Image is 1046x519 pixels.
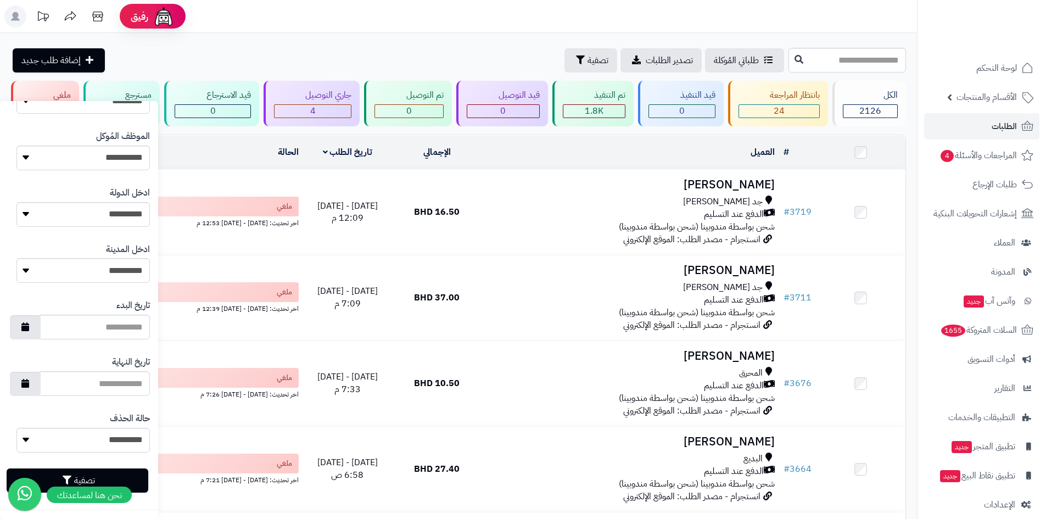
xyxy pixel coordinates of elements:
[623,404,760,417] span: انستجرام - مصدر الطلب: الموقع الإلكتروني
[414,205,460,219] span: 16.50 BHD
[500,104,506,118] span: 0
[743,453,763,465] span: البديع
[414,462,460,476] span: 27.40 BHD
[963,293,1015,309] span: وآتس آب
[784,205,790,219] span: #
[941,150,954,162] span: 4
[619,392,775,405] span: شحن بواسطة مندوبينا (شحن بواسطة مندوبينا)
[486,436,775,448] h3: [PERSON_NAME]
[924,55,1039,81] a: لوحة التحكم
[94,89,152,102] div: مسترجع
[948,410,1015,425] span: التطبيقات والخدمات
[261,81,362,126] a: جاري التوصيل 4
[924,375,1039,401] a: التقارير
[486,264,775,277] h3: [PERSON_NAME]
[971,29,1036,52] img: logo-2.png
[940,470,960,482] span: جديد
[588,54,608,67] span: تصفية
[739,105,820,118] div: 24
[976,60,1017,76] span: لوحة التحكم
[278,146,299,159] a: الحالة
[924,433,1039,460] a: تطبيق المتجرجديد
[784,462,790,476] span: #
[620,48,702,72] a: تصدير الطلبات
[210,104,216,118] span: 0
[950,439,1015,454] span: تطبيق المتجر
[739,89,820,102] div: بانتظار المراجعة
[859,104,881,118] span: 2126
[619,306,775,319] span: شحن بواسطة مندوبينا (شحن بواسطة مندوبينا)
[939,148,1017,163] span: المراجعات والأسئلة
[317,456,378,482] span: [DATE] - [DATE] 6:58 ص
[375,105,443,118] div: 0
[414,377,460,390] span: 10.50 BHD
[924,317,1039,343] a: السلات المتروكة1655
[96,130,150,143] label: الموظف المُوكل
[21,89,71,102] div: ملغي
[924,346,1039,372] a: أدوات التسويق
[29,5,57,30] a: تحديثات المنصة
[649,105,715,118] div: 0
[317,370,378,396] span: [DATE] - [DATE] 7:33 م
[714,54,759,67] span: طلباتي المُوكلة
[374,89,444,102] div: تم التوصيل
[317,199,378,225] span: [DATE] - [DATE] 12:09 م
[21,54,81,67] span: إضافة طلب جديد
[564,48,617,72] button: تصفية
[984,497,1015,512] span: الإعدادات
[924,171,1039,198] a: طلبات الإرجاع
[992,119,1017,134] span: الطلبات
[705,48,784,72] a: طلباتي المُوكلة
[726,81,831,126] a: بانتظار المراجعة 24
[784,377,790,390] span: #
[991,264,1015,280] span: المدونة
[933,206,1017,221] span: إشعارات التحويلات البنكية
[81,81,163,126] a: مسترجع 0
[924,230,1039,256] a: العملاء
[116,299,150,312] label: تاريخ البدء
[952,441,972,453] span: جديد
[274,89,352,102] div: جاري التوصيل
[110,187,150,199] label: ادخل الدولة
[486,178,775,191] h3: [PERSON_NAME]
[323,146,373,159] a: تاريخ الطلب
[924,113,1039,139] a: الطلبات
[277,201,292,212] span: ملغي
[784,462,812,476] a: #3664
[830,81,908,126] a: الكل2126
[648,89,715,102] div: قيد التنفيذ
[623,490,760,503] span: انستجرام - مصدر الطلب: الموقع الإلكتروني
[646,54,693,67] span: تصدير الطلبات
[175,105,250,118] div: 0
[563,105,625,118] div: 1771
[486,350,775,362] h3: [PERSON_NAME]
[13,48,105,72] a: إضافة طلب جديد
[940,322,1017,338] span: السلات المتروكة
[623,319,760,332] span: انستجرام - مصدر الطلب: الموقع الإلكتروني
[310,104,316,118] span: 4
[277,372,292,383] span: ملغي
[275,105,351,118] div: 4
[636,81,726,126] a: قيد التنفيذ 0
[563,89,626,102] div: تم التنفيذ
[317,284,378,310] span: [DATE] - [DATE] 7:09 م
[994,235,1015,250] span: العملاء
[112,356,150,369] label: تاريخ النهاية
[924,404,1039,431] a: التطبيقات والخدمات
[704,465,764,478] span: الدفع عند التسليم
[110,412,150,425] label: حالة الحذف
[679,104,685,118] span: 0
[414,291,460,304] span: 37.00 BHD
[277,287,292,298] span: ملغي
[683,281,763,294] span: جد [PERSON_NAME]
[843,89,898,102] div: الكل
[924,259,1039,285] a: المدونة
[972,177,1017,192] span: طلبات الإرجاع
[964,295,984,308] span: جديد
[994,381,1015,396] span: التقارير
[784,146,789,159] a: #
[153,5,175,27] img: ai-face.png
[406,104,412,118] span: 0
[784,291,790,304] span: #
[277,458,292,469] span: ملغي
